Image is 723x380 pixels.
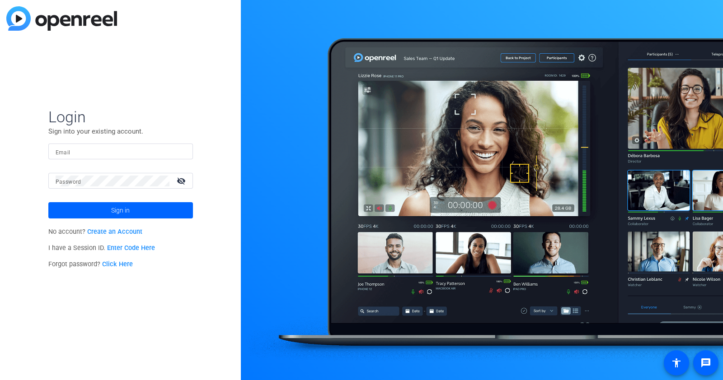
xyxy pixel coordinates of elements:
[102,260,133,268] a: Click Here
[48,244,155,252] span: I have a Session ID.
[111,199,130,222] span: Sign in
[48,202,193,218] button: Sign in
[48,126,193,136] p: Sign into your existing account.
[48,228,143,236] span: No account?
[48,260,133,268] span: Forgot password?
[107,244,155,252] a: Enter Code Here
[700,357,711,368] mat-icon: message
[48,107,193,126] span: Login
[56,146,186,157] input: Enter Email Address
[671,357,682,368] mat-icon: accessibility
[87,228,142,236] a: Create an Account
[56,149,70,156] mat-label: Email
[171,174,193,187] mat-icon: visibility_off
[56,179,81,185] mat-label: Password
[6,6,117,31] img: blue-gradient.svg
